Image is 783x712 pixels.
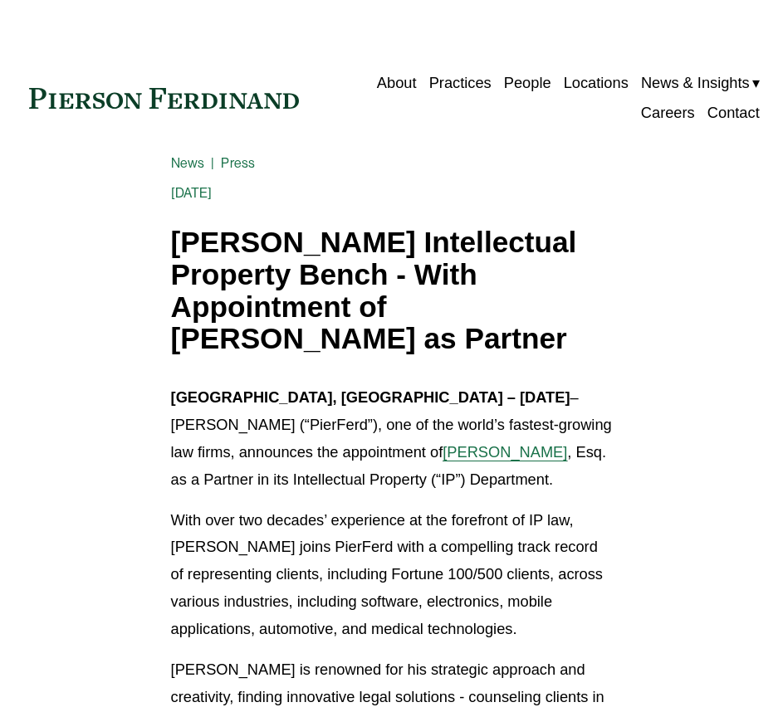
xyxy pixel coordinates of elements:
[429,68,492,99] a: Practices
[443,443,567,461] a: [PERSON_NAME]
[171,384,613,494] p: – [PERSON_NAME] (“PierFerd”), one of the world’s fastest-growing law firms, announces the appoint...
[707,99,760,129] a: Contact
[171,507,613,643] p: With over two decades’ experience at the forefront of IP law, [PERSON_NAME] joins PierFerd with a...
[641,70,750,97] span: News & Insights
[641,99,695,129] a: Careers
[171,185,213,201] span: [DATE]
[641,68,760,99] a: folder dropdown
[504,68,551,99] a: People
[171,227,613,355] h1: [PERSON_NAME] Intellectual Property Bench - With Appointment of [PERSON_NAME] as Partner
[221,155,255,171] a: Press
[171,388,570,406] strong: [GEOGRAPHIC_DATA], [GEOGRAPHIC_DATA] – [DATE]
[377,68,417,99] a: About
[564,68,629,99] a: Locations
[171,155,205,171] a: News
